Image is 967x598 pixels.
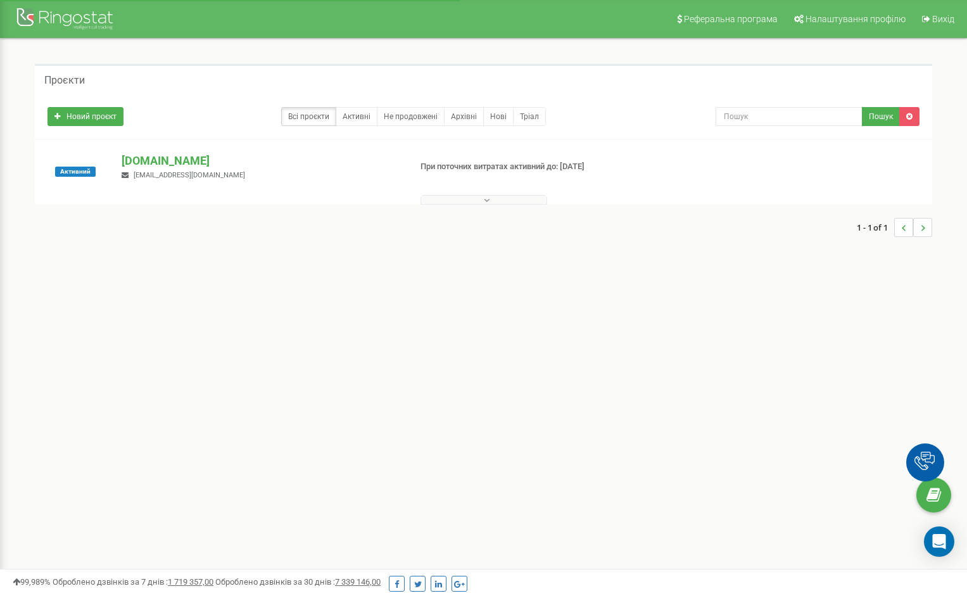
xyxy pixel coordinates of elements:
[47,107,123,126] a: Новий проєкт
[55,167,96,177] span: Активний
[684,14,778,24] span: Реферальна програма
[215,577,381,587] span: Оброблено дзвінків за 30 днів :
[806,14,906,24] span: Налаштування профілю
[336,107,377,126] a: Активні
[281,107,336,126] a: Всі проєкти
[716,107,863,126] input: Пошук
[168,577,213,587] u: 1 719 357,00
[13,577,51,587] span: 99,989%
[53,577,213,587] span: Оброблено дзвінків за 7 днів :
[335,577,381,587] u: 7 339 146,00
[377,107,445,126] a: Не продовжені
[513,107,546,126] a: Тріал
[862,107,900,126] button: Пошук
[483,107,514,126] a: Нові
[420,161,624,173] p: При поточних витратах активний до: [DATE]
[122,153,400,169] p: [DOMAIN_NAME]
[134,171,245,179] span: [EMAIL_ADDRESS][DOMAIN_NAME]
[44,75,85,86] h5: Проєкти
[444,107,484,126] a: Архівні
[857,218,894,237] span: 1 - 1 of 1
[924,526,954,557] div: Open Intercom Messenger
[932,14,954,24] span: Вихід
[857,205,932,250] nav: ...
